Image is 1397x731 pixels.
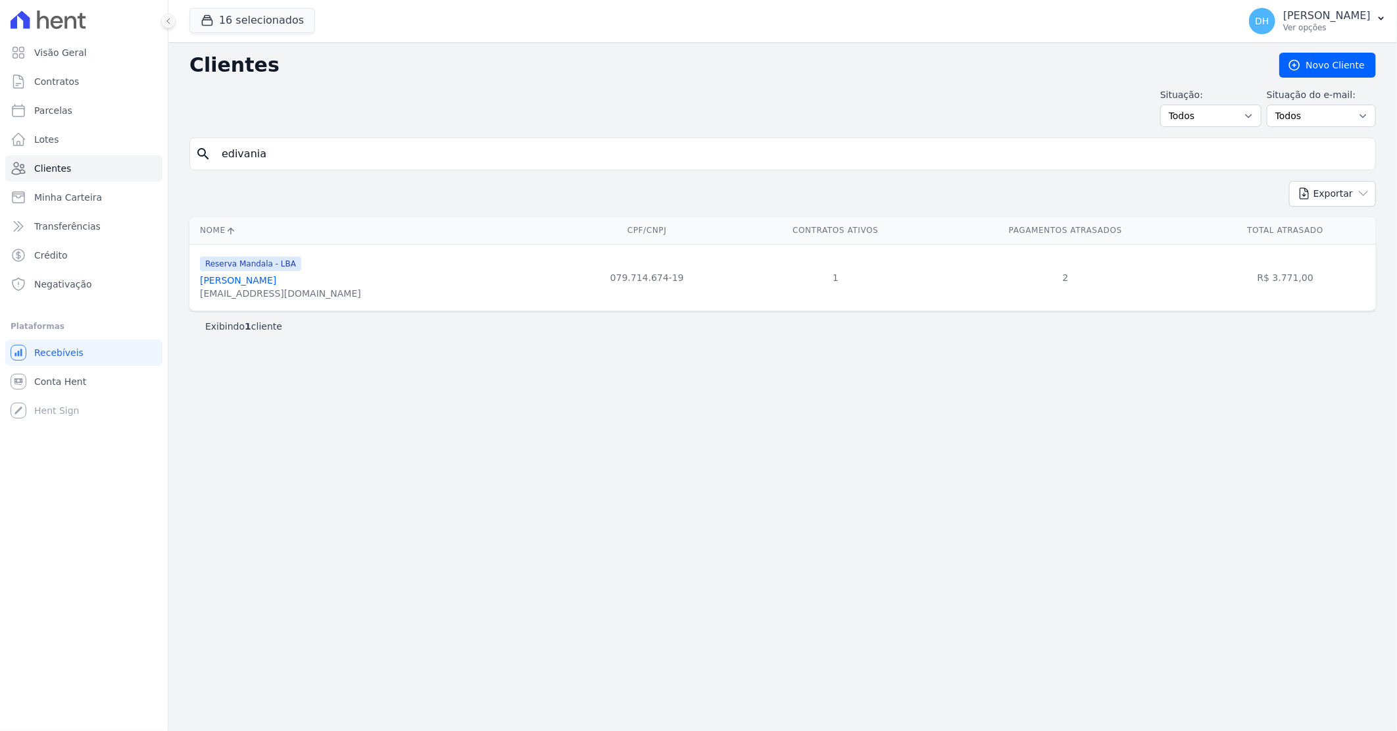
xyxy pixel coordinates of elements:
span: Contratos [34,75,79,88]
th: Pagamentos Atrasados [936,217,1194,244]
span: Conta Hent [34,375,86,388]
span: Clientes [34,162,71,175]
a: Minha Carteira [5,184,162,211]
span: DH [1255,16,1269,26]
b: 1 [245,321,251,332]
p: [PERSON_NAME] [1283,9,1371,22]
input: Buscar por nome, CPF ou e-mail [214,141,1370,167]
p: Exibindo cliente [205,320,282,333]
a: Lotes [5,126,162,153]
th: Contratos Ativos [735,217,936,244]
span: Recebíveis [34,346,84,359]
td: 079.714.674-19 [559,244,735,311]
div: [EMAIL_ADDRESS][DOMAIN_NAME] [200,287,361,300]
i: search [195,146,211,162]
td: 2 [936,244,1194,311]
span: Minha Carteira [34,191,102,204]
td: R$ 3.771,00 [1195,244,1376,311]
h2: Clientes [189,53,1258,77]
div: Plataformas [11,318,157,334]
a: Transferências [5,213,162,239]
span: Negativação [34,278,92,291]
button: 16 selecionados [189,8,315,33]
span: Lotes [34,133,59,146]
a: Visão Geral [5,39,162,66]
th: CPF/CNPJ [559,217,735,244]
span: Crédito [34,249,68,262]
span: Parcelas [34,104,72,117]
p: Ver opções [1283,22,1371,33]
a: Parcelas [5,97,162,124]
a: Clientes [5,155,162,182]
span: Visão Geral [34,46,87,59]
button: DH [PERSON_NAME] Ver opções [1238,3,1397,39]
a: Negativação [5,271,162,297]
th: Total Atrasado [1195,217,1376,244]
a: Contratos [5,68,162,95]
th: Nome [189,217,559,244]
label: Situação: [1160,88,1262,102]
button: Exportar [1289,181,1376,207]
td: 1 [735,244,936,311]
a: Crédito [5,242,162,268]
a: Conta Hent [5,368,162,395]
label: Situação do e-mail: [1267,88,1376,102]
a: Novo Cliente [1279,53,1376,78]
span: Reserva Mandala - LBA [200,257,301,271]
a: Recebíveis [5,340,162,366]
span: Transferências [34,220,101,233]
a: [PERSON_NAME] [200,275,276,286]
